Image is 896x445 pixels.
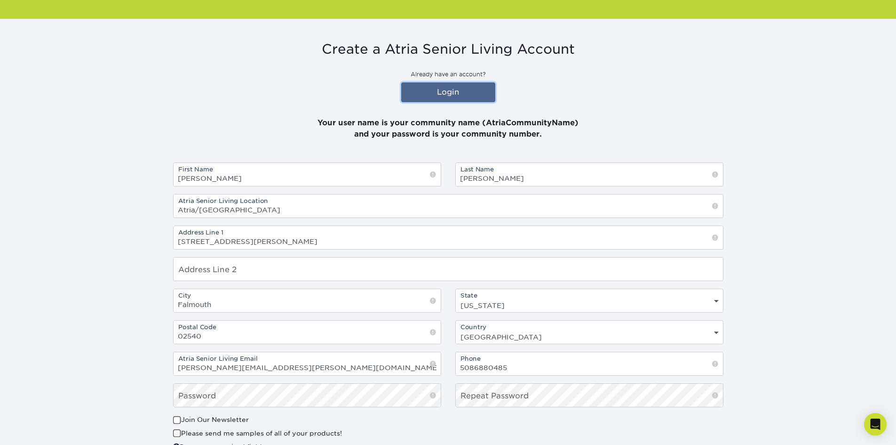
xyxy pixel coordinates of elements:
[173,415,249,424] label: Join Our Newsletter
[173,429,342,438] label: Please send me samples of all of your products!
[173,70,723,79] p: Already have an account?
[401,82,495,102] a: Login
[173,106,723,140] p: Your user name is your community name (AtriaCommunityName) and your password is your community nu...
[173,41,723,57] h3: Create a Atria Senior Living Account
[864,413,887,436] div: Open Intercom Messenger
